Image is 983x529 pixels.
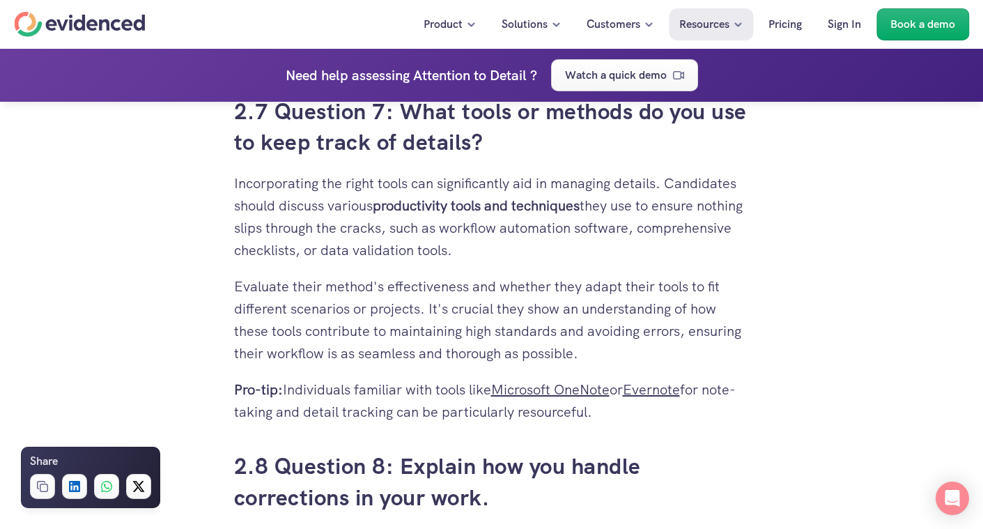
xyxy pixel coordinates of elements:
h6: Share [30,452,58,470]
a: Book a demo [876,8,969,40]
h3: 2.7 Question 7: What tools or methods do you use to keep track of details? [234,96,750,159]
p: Book a demo [890,15,955,33]
h4: Attention to Detail [413,64,527,86]
h3: 2.8 Question 8: Explain how you handle corrections in your work. [234,451,750,514]
p: Sign In [828,15,861,33]
strong: productivity tools and techniques [373,197,580,215]
p: Individuals familiar with tools like or for note-taking and detail tracking can be particularly r... [234,378,750,423]
p: Customers [587,15,640,33]
a: Evernote [623,381,680,399]
p: Watch a quick demo [565,66,667,84]
a: Pricing [758,8,812,40]
p: Product [424,15,463,33]
p: Solutions [502,15,548,33]
h4: ? [530,64,537,86]
p: Need help assessing [286,64,410,86]
p: Incorporating the right tools can significantly aid in managing details. Candidates should discus... [234,172,750,261]
a: Microsoft OneNote [491,381,610,399]
a: Home [14,12,145,37]
p: Evaluate their method's effectiveness and whether they adapt their tools to fit different scenari... [234,275,750,365]
p: Pricing [768,15,802,33]
p: Resources [679,15,729,33]
strong: Pro-tip: [234,381,283,399]
a: Watch a quick demo [551,59,698,91]
a: Sign In [817,8,872,40]
div: Open Intercom Messenger [936,482,969,515]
